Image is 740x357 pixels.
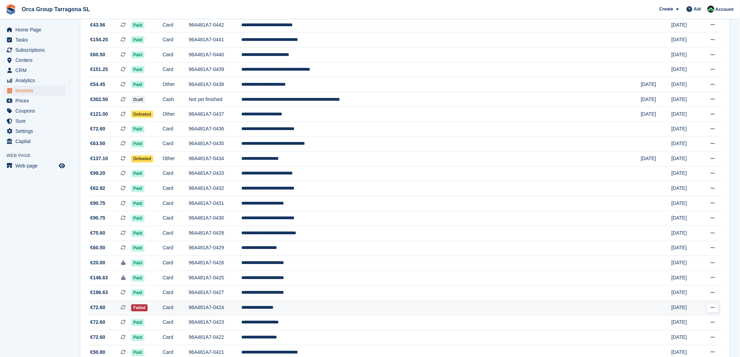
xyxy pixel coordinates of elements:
[90,171,105,176] font: €99.20
[90,52,105,57] font: €60.50
[15,128,33,134] font: Settings
[3,55,66,65] a: menu
[716,7,734,12] font: Account
[3,126,66,136] a: menu
[189,186,224,191] font: 96A481A7-0432
[6,4,16,15] img: stora-icon-8386f47178a22dfd0bd8f6a31ec36ba5ce8667c1dd55bd0f319d3a0aa187defe.svg
[641,81,656,87] font: [DATE]
[3,25,66,35] a: menu
[671,171,687,176] font: [DATE]
[163,156,175,162] font: Other
[163,186,173,191] font: Card
[189,171,224,176] font: 96A481A7-0433
[189,141,224,147] font: 96A481A7-0435
[189,81,224,87] font: 96A481A7-0438
[133,261,142,266] font: Paid
[15,108,35,114] font: Coupons
[90,156,108,162] font: €137.10
[133,52,142,57] font: Paid
[671,245,687,251] font: [DATE]
[90,320,105,325] font: €72.60
[163,111,175,117] font: Other
[163,335,173,340] font: Card
[133,23,142,28] font: Paid
[133,246,142,251] font: Paid
[15,138,31,144] font: Capital
[90,66,108,72] font: €151.25
[90,111,108,117] font: €121.00
[163,126,173,132] font: Card
[133,37,142,42] font: Paid
[133,157,151,162] font: Defeated
[641,97,656,102] font: [DATE]
[133,171,142,176] font: Paid
[15,118,26,124] font: Sure
[707,6,714,13] img: Tania
[671,111,687,117] font: [DATE]
[189,215,224,221] font: 96A481A7-0430
[163,22,173,28] font: Card
[671,260,687,266] font: [DATE]
[90,275,108,281] font: €146.63
[90,126,105,132] font: €72.60
[671,350,687,355] font: [DATE]
[671,141,687,147] font: [DATE]
[189,305,224,310] font: 96A481A7-0424
[90,335,105,340] font: €72.60
[15,37,28,43] font: Tasks
[3,106,66,116] a: menu
[133,231,142,236] font: Paid
[163,290,173,295] font: Card
[3,96,66,106] a: menu
[133,97,143,102] font: Draft
[163,37,173,42] font: Card
[90,37,108,42] font: €154.25
[90,201,105,206] font: €90.75
[3,116,66,126] a: menu
[671,305,687,310] font: [DATE]
[671,37,687,42] font: [DATE]
[671,186,687,191] font: [DATE]
[133,276,142,281] font: Paid
[163,171,173,176] font: Card
[189,22,224,28] font: 96A481A7-0442
[90,245,105,251] font: €60.50
[641,156,656,162] font: [DATE]
[15,57,33,63] font: Centers
[189,111,224,117] font: 96A481A7-0437
[189,52,224,57] font: 96A481A7-0440
[189,260,224,266] font: 96A481A7-0426
[163,141,173,147] font: Card
[3,136,66,146] a: menu
[694,6,701,12] font: Aid
[189,156,224,162] font: 96A481A7-0434
[163,215,173,221] font: Card
[15,27,41,33] font: Home Page
[90,305,105,310] font: €72.60
[671,230,687,236] font: [DATE]
[90,290,108,295] font: €196.63
[189,37,224,42] font: 96A481A7-0441
[3,161,66,171] a: menu
[90,230,105,236] font: €75.60
[163,245,173,251] font: Card
[163,52,173,57] font: Card
[671,22,687,28] font: [DATE]
[163,260,173,266] font: Card
[133,67,142,72] font: Paid
[671,201,687,206] font: [DATE]
[189,97,223,102] font: Not yet finished
[133,127,142,132] font: Paid
[189,201,224,206] font: 96A481A7-0431
[659,6,673,12] font: Create
[15,47,45,53] font: Subscriptions
[671,275,687,281] font: [DATE]
[133,291,142,295] font: Paid
[189,126,224,132] font: 96A481A7-0436
[133,216,142,221] font: Paid
[3,35,66,45] a: menu
[133,335,142,340] font: Paid
[641,111,656,117] font: [DATE]
[15,67,27,73] font: CRM
[6,153,31,158] font: Web page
